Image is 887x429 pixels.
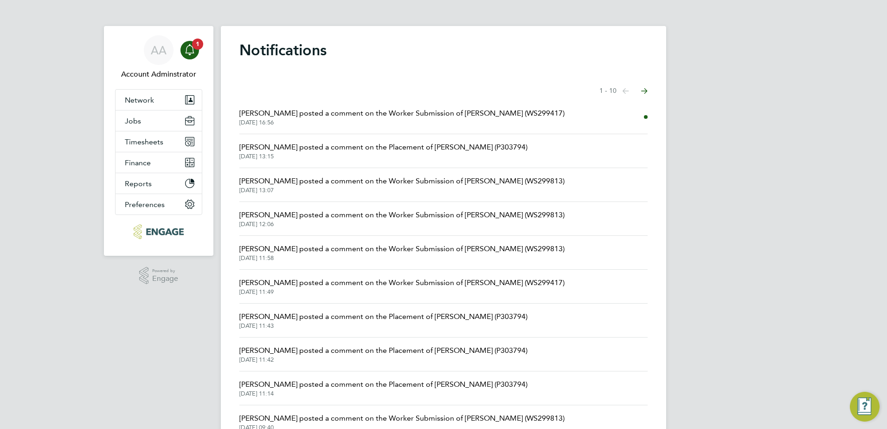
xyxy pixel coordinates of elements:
[134,224,183,239] img: protocol-logo-retina.png
[239,209,565,221] span: [PERSON_NAME] posted a comment on the Worker Submission of [PERSON_NAME] (WS299813)
[239,187,565,194] span: [DATE] 13:07
[151,44,167,56] span: AA
[239,254,565,262] span: [DATE] 11:58
[104,26,213,256] nav: Main navigation
[239,413,565,424] span: [PERSON_NAME] posted a comment on the Worker Submission of [PERSON_NAME] (WS299813)
[115,35,202,80] a: AAAccount Adminstrator
[239,288,565,296] span: [DATE] 11:49
[180,35,199,65] a: 1
[139,267,179,285] a: Powered byEngage
[239,311,527,322] span: [PERSON_NAME] posted a comment on the Placement of [PERSON_NAME] (P303794)
[239,41,648,59] h1: Notifications
[125,179,152,188] span: Reports
[239,142,527,160] a: [PERSON_NAME] posted a comment on the Placement of [PERSON_NAME] (P303794)[DATE] 13:15
[239,221,565,228] span: [DATE] 12:06
[115,224,202,239] a: Go to home page
[152,267,178,275] span: Powered by
[239,311,527,330] a: [PERSON_NAME] posted a comment on the Placement of [PERSON_NAME] (P303794)[DATE] 11:43
[239,345,527,356] span: [PERSON_NAME] posted a comment on the Placement of [PERSON_NAME] (P303794)
[239,379,527,397] a: [PERSON_NAME] posted a comment on the Placement of [PERSON_NAME] (P303794)[DATE] 11:14
[850,392,880,422] button: Engage Resource Center
[239,153,527,160] span: [DATE] 13:15
[239,356,527,364] span: [DATE] 11:42
[239,277,565,288] span: [PERSON_NAME] posted a comment on the Worker Submission of [PERSON_NAME] (WS299417)
[239,243,565,262] a: [PERSON_NAME] posted a comment on the Worker Submission of [PERSON_NAME] (WS299813)[DATE] 11:58
[116,131,202,152] button: Timesheets
[116,173,202,194] button: Reports
[239,243,565,254] span: [PERSON_NAME] posted a comment on the Worker Submission of [PERSON_NAME] (WS299813)
[115,69,202,80] span: Account Adminstrator
[239,209,565,228] a: [PERSON_NAME] posted a comment on the Worker Submission of [PERSON_NAME] (WS299813)[DATE] 12:06
[239,277,565,296] a: [PERSON_NAME] posted a comment on the Worker Submission of [PERSON_NAME] (WS299417)[DATE] 11:49
[239,108,565,126] a: [PERSON_NAME] posted a comment on the Worker Submission of [PERSON_NAME] (WS299417)[DATE] 16:56
[599,82,648,100] nav: Select page of notifications list
[239,175,565,194] a: [PERSON_NAME] posted a comment on the Worker Submission of [PERSON_NAME] (WS299813)[DATE] 13:07
[239,345,527,364] a: [PERSON_NAME] posted a comment on the Placement of [PERSON_NAME] (P303794)[DATE] 11:42
[125,200,165,209] span: Preferences
[125,96,154,104] span: Network
[239,175,565,187] span: [PERSON_NAME] posted a comment on the Worker Submission of [PERSON_NAME] (WS299813)
[116,110,202,131] button: Jobs
[239,119,565,126] span: [DATE] 16:56
[152,275,178,283] span: Engage
[239,390,527,397] span: [DATE] 11:14
[239,379,527,390] span: [PERSON_NAME] posted a comment on the Placement of [PERSON_NAME] (P303794)
[239,108,565,119] span: [PERSON_NAME] posted a comment on the Worker Submission of [PERSON_NAME] (WS299417)
[125,137,163,146] span: Timesheets
[116,152,202,173] button: Finance
[116,90,202,110] button: Network
[125,158,151,167] span: Finance
[239,322,527,330] span: [DATE] 11:43
[192,39,203,50] span: 1
[125,117,141,125] span: Jobs
[599,86,617,96] span: 1 - 10
[239,142,527,153] span: [PERSON_NAME] posted a comment on the Placement of [PERSON_NAME] (P303794)
[116,194,202,214] button: Preferences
